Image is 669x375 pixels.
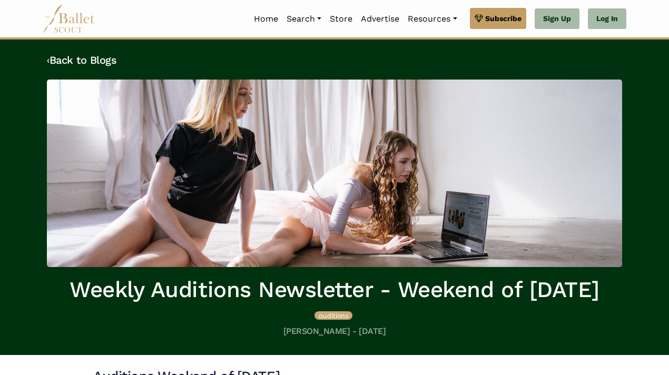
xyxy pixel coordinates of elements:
a: Advertise [357,8,404,30]
a: ‹Back to Blogs [47,54,116,66]
span: Subscribe [485,13,522,24]
span: auditions [319,311,348,320]
img: gem.svg [475,13,483,24]
code: ‹ [47,53,50,66]
h5: [PERSON_NAME] - [DATE] [47,326,622,337]
h1: Weekly Auditions Newsletter - Weekend of [DATE] [47,275,622,304]
a: Sign Up [535,8,579,29]
a: Home [250,8,282,30]
a: Subscribe [470,8,526,29]
a: Store [326,8,357,30]
a: Search [282,8,326,30]
img: header_image.img [47,80,622,267]
a: auditions [314,310,352,320]
a: Resources [404,8,461,30]
a: Log In [588,8,626,29]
